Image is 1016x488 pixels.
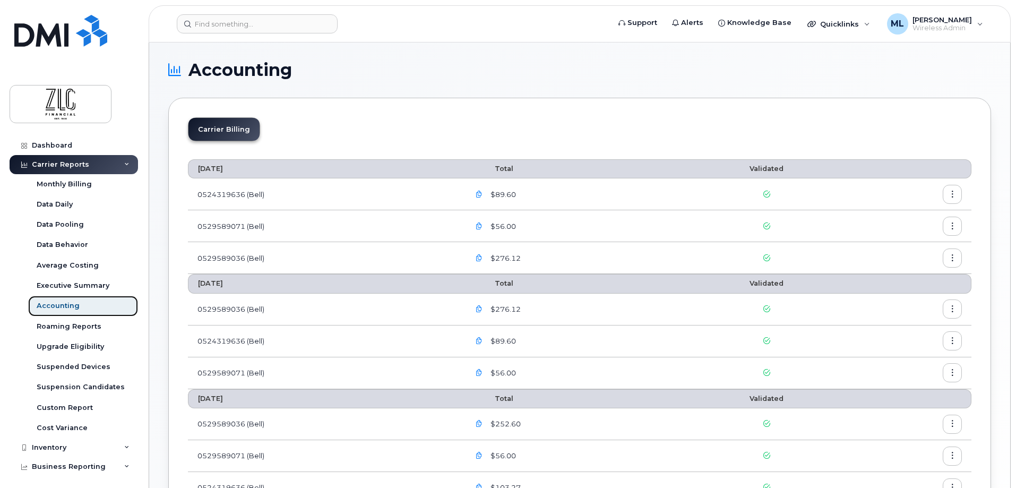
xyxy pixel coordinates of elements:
td: 0529589071 (Bell) [188,210,460,242]
span: Total [469,165,513,173]
th: Validated [683,389,850,408]
span: $89.60 [488,336,516,346]
span: $89.60 [488,190,516,200]
td: 0529589071 (Bell) [188,357,460,389]
span: $56.00 [488,221,516,232]
span: $56.00 [488,368,516,378]
span: Total [469,279,513,287]
th: Validated [683,274,850,293]
th: Validated [683,159,850,178]
td: 0529589036 (Bell) [188,294,460,326]
td: 0529589036 (Bell) [188,408,460,440]
span: $276.12 [488,304,521,314]
span: Accounting [188,62,292,78]
td: 0524319636 (Bell) [188,326,460,357]
span: $56.00 [488,451,516,461]
td: 0529589036 (Bell) [188,242,460,274]
th: [DATE] [188,274,460,293]
span: $252.60 [488,419,521,429]
th: [DATE] [188,159,460,178]
span: $276.12 [488,253,521,263]
th: [DATE] [188,389,460,408]
td: 0529589071 (Bell) [188,440,460,472]
span: Total [469,395,513,403]
td: 0524319636 (Bell) [188,178,460,210]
